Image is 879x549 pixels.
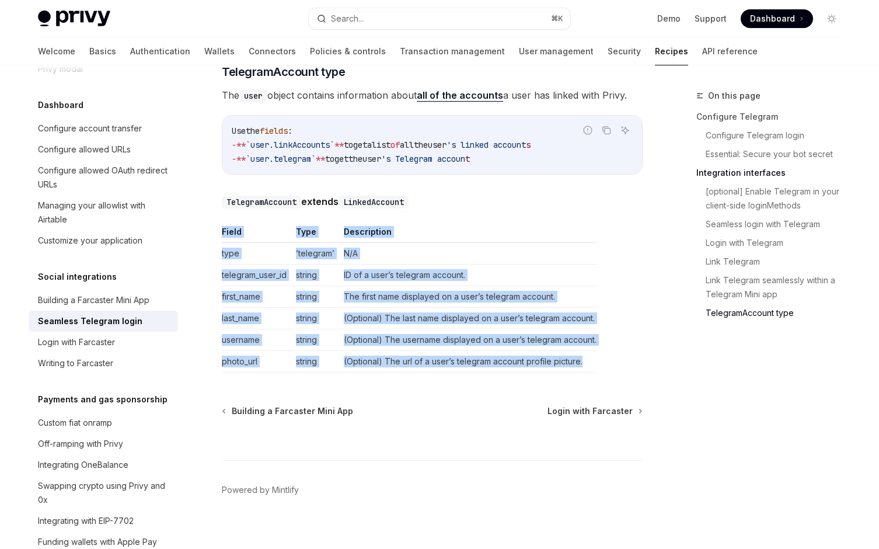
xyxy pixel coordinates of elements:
code: TelegramAccount [222,196,301,209]
span: the [414,140,428,150]
a: Link Telegram seamlessly within a Telegram Mini app [696,271,850,304]
a: Recipes [655,37,688,65]
span: Building a Farcaster Mini App [232,405,353,417]
button: Copy the contents from the code block [599,123,614,138]
a: Integrating OneBalance [29,454,178,475]
div: Seamless Telegram login [38,314,142,328]
a: Transaction management [400,37,505,65]
a: Configure Telegram login [696,126,850,145]
a: Configure account transfer [29,118,178,139]
td: first_name [222,286,291,307]
a: Connectors [249,37,296,65]
span: all [400,140,414,150]
span: user [428,140,447,150]
a: Configure allowed URLs [29,139,178,160]
button: Search...⌘K [309,8,570,29]
a: Powered by Mintlify [222,484,299,496]
td: (Optional) The username displayed on a user’s telegram account. [339,329,597,350]
a: Login with Farcaster [547,405,641,417]
a: Link Telegram [696,252,850,271]
a: Support [695,13,727,25]
button: Report incorrect code [580,123,595,138]
h5: Social integrations [38,270,117,284]
img: light logo [38,11,110,27]
a: Writing to Farcaster [29,353,178,374]
code: LinkedAccount [339,196,409,209]
code: user [239,89,267,102]
span: On this page [708,89,761,103]
td: string [291,307,339,329]
a: Essential: Secure your bot secret [696,145,850,164]
div: Off-ramping with Privy [38,437,123,451]
div: Swapping crypto using Privy and 0x [38,479,171,507]
th: Description [339,226,597,243]
span: the [246,126,260,136]
div: Search... [331,12,364,26]
a: User management [519,37,594,65]
div: Custom fiat onramp [38,416,112,430]
a: Seamless login with Telegram [696,215,850,234]
h5: Dashboard [38,98,83,112]
span: to [344,140,353,150]
span: t [465,154,470,164]
button: Ask AI [618,123,633,138]
td: string [291,286,339,307]
a: API reference [702,37,758,65]
span: to [325,154,334,164]
span: `user.telegram` [246,154,316,164]
a: Integrating with EIP-7702 [29,510,178,531]
a: Dashboard [741,9,813,28]
a: Login with Farcaster [29,332,178,353]
td: photo_url [222,350,291,372]
a: TelegramAccount type [696,304,850,322]
td: type [222,242,291,264]
div: Writing to Farcaster [38,356,113,370]
td: telegram_user_id [222,264,291,286]
th: Field [222,226,291,243]
a: [optional] Enable Telegram in your client-side loginMethods [696,182,850,215]
div: Login with Farcaster [38,335,115,349]
span: `user.linkAccounts` [246,140,334,150]
span: s [526,140,531,150]
td: The first name displayed on a user’s telegram account. [339,286,597,307]
strong: extends [222,196,409,207]
h5: Payments and gas sponsorship [38,392,168,406]
td: (Optional) The last name displayed on a user’s telegram account. [339,307,597,329]
a: Demo [657,13,681,25]
span: user [362,154,381,164]
td: string [291,350,339,372]
span: 's Telegram accoun [381,154,465,164]
span: Dashboard [750,13,795,25]
span: get [334,154,348,164]
a: Building a Farcaster Mini App [29,290,178,311]
a: Basics [89,37,116,65]
div: Managing your allowlist with Airtable [38,199,171,227]
td: N/A [339,242,597,264]
a: Welcome [38,37,75,65]
div: Integrating with EIP-7702 [38,514,134,528]
a: Configure allowed OAuth redirect URLs [29,160,178,195]
span: TelegramAccount type [222,64,345,80]
a: Building a Farcaster Mini App [223,405,353,417]
div: Customize your application [38,234,142,248]
a: all of the accounts [417,89,503,102]
a: Configure Telegram [696,107,850,126]
td: ’telegram’ [291,242,339,264]
td: string [291,329,339,350]
div: Configure account transfer [38,121,142,135]
a: Wallets [204,37,235,65]
td: string [291,264,339,286]
a: Custom fiat onramp [29,412,178,433]
a: Integration interfaces [696,164,850,182]
div: Integrating OneBalance [38,458,128,472]
a: Customize your application [29,230,178,251]
span: list [372,140,390,150]
div: Building a Farcaster Mini App [38,293,149,307]
a: Policies & controls [310,37,386,65]
th: Type [291,226,339,243]
span: 's linked account [447,140,526,150]
a: Off-ramping with Privy [29,433,178,454]
div: Configure allowed OAuth redirect URLs [38,164,171,192]
a: Swapping crypto using Privy and 0x [29,475,178,510]
a: Authentication [130,37,190,65]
